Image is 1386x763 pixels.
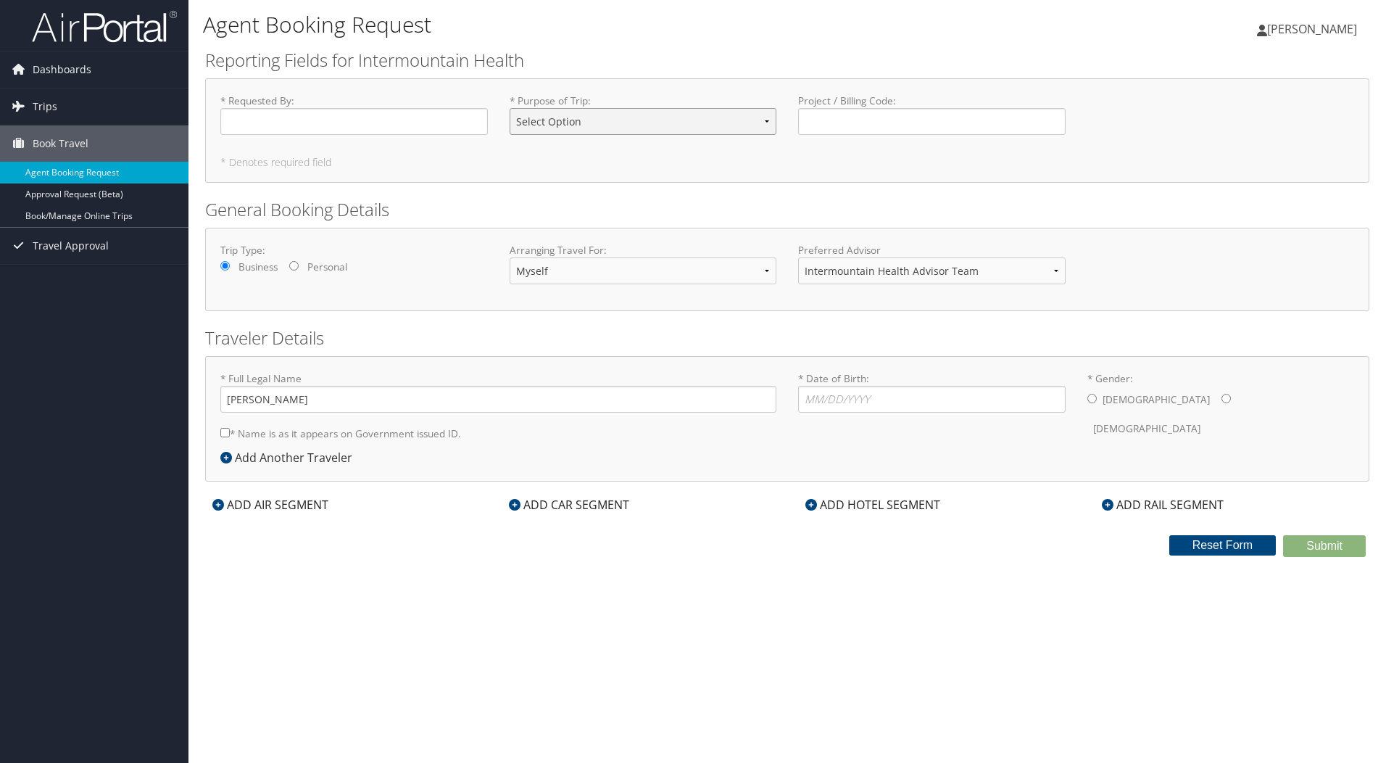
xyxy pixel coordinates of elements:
[33,51,91,88] span: Dashboards
[203,9,982,40] h1: Agent Booking Request
[1257,7,1372,51] a: [PERSON_NAME]
[238,260,278,274] label: Business
[220,386,776,413] input: * Full Legal Name
[33,125,88,162] span: Book Travel
[798,386,1066,413] input: * Date of Birth:
[1267,21,1357,37] span: [PERSON_NAME]
[798,243,1066,257] label: Preferred Advisor
[502,496,636,514] div: ADD CAR SEGMENT
[798,371,1066,413] label: * Date of Birth:
[205,496,336,514] div: ADD AIR SEGMENT
[205,326,1369,350] h2: Traveler Details
[307,260,347,274] label: Personal
[33,228,109,264] span: Travel Approval
[798,496,947,514] div: ADD HOTEL SEGMENT
[220,157,1354,168] h5: * Denotes required field
[1093,415,1200,442] label: [DEMOGRAPHIC_DATA]
[1103,386,1210,413] label: [DEMOGRAPHIC_DATA]
[220,371,776,413] label: * Full Legal Name
[1283,535,1366,557] button: Submit
[220,428,230,437] input: * Name is as it appears on Government issued ID.
[510,108,777,135] select: * Purpose of Trip:
[510,243,777,257] label: Arranging Travel For:
[220,94,488,135] label: * Requested By :
[220,108,488,135] input: * Requested By:
[205,48,1369,73] h2: Reporting Fields for Intermountain Health
[1221,394,1231,403] input: * Gender:[DEMOGRAPHIC_DATA][DEMOGRAPHIC_DATA]
[1169,535,1277,556] button: Reset Form
[1087,394,1097,403] input: * Gender:[DEMOGRAPHIC_DATA][DEMOGRAPHIC_DATA]
[205,197,1369,222] h2: General Booking Details
[1095,496,1231,514] div: ADD RAIL SEGMENT
[32,9,177,44] img: airportal-logo.png
[798,108,1066,135] input: Project / Billing Code:
[33,88,57,125] span: Trips
[220,420,461,447] label: * Name is as it appears on Government issued ID.
[220,449,360,466] div: Add Another Traveler
[1087,371,1355,443] label: * Gender:
[510,94,777,147] label: * Purpose of Trip :
[220,243,488,257] label: Trip Type:
[798,94,1066,135] label: Project / Billing Code :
